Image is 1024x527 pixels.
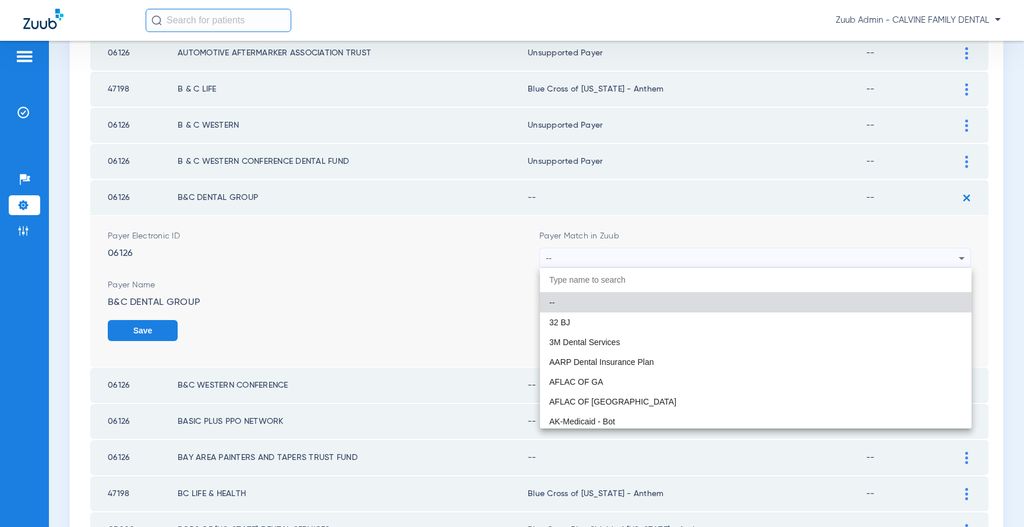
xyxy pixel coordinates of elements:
[549,417,615,426] span: AK-Medicaid - Bot
[549,398,676,406] span: AFLAC OF [GEOGRAPHIC_DATA]
[549,298,555,307] span: --
[549,378,603,386] span: AFLAC OF GA
[549,318,570,326] span: 32 BJ
[549,338,620,346] span: 3M Dental Services
[966,471,1024,527] iframe: Chat Widget
[540,268,972,292] input: dropdown search
[549,358,654,366] span: AARP Dental Insurance Plan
